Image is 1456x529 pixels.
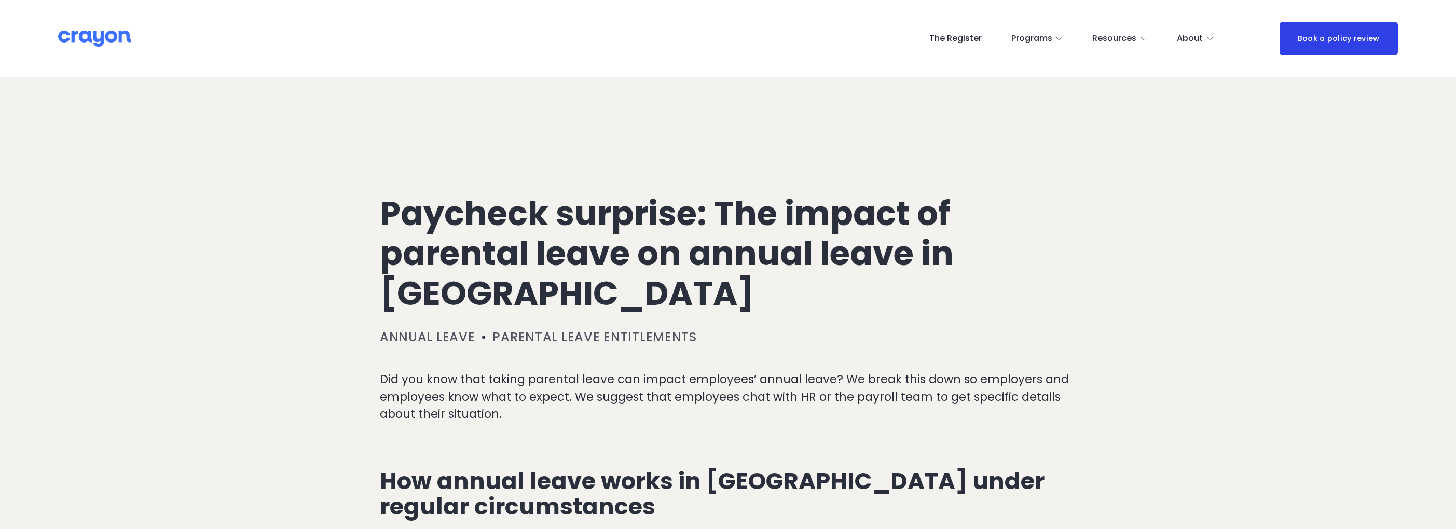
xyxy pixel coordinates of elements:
[380,328,475,345] a: Annual leave
[929,31,982,47] a: The Register
[1177,31,1203,46] span: About
[380,194,1076,313] h1: Paycheck surprise: The impact of parental leave on annual leave in [GEOGRAPHIC_DATA]
[1280,22,1398,55] a: Book a policy review
[1011,31,1064,47] a: folder dropdown
[1092,31,1148,47] a: folder dropdown
[1177,31,1214,47] a: folder dropdown
[1092,31,1136,46] span: Resources
[1011,31,1052,46] span: Programs
[380,371,1076,423] p: Did you know that taking parental leave can impact employees’ annual leave? We break this down so...
[380,468,1076,520] h2: How annual leave works in [GEOGRAPHIC_DATA] under regular circumstances
[58,30,131,48] img: Crayon
[492,328,696,345] a: Parental leave entitlements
